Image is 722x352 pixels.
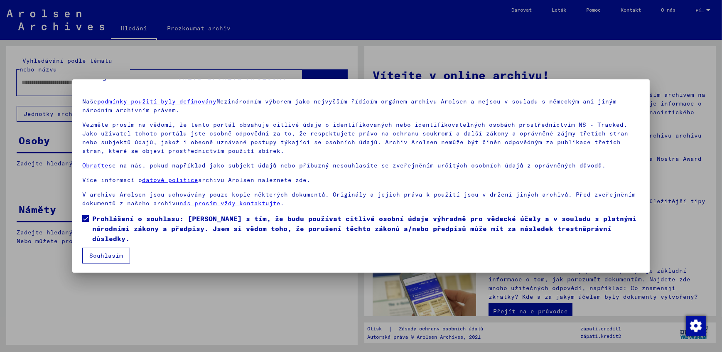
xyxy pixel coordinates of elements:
p: V archivu Arolsen jsou uchovávány pouze kopie některých dokumentů. Originály a jejich práva k pou... [82,190,640,208]
p: se na nás, pokud například jako subjekt údajů nebo příbuzný nesouhlasíte se zveřejněním určitých ... [82,161,640,170]
div: Změnit souhlas [685,315,705,335]
p: Naše Mezinárodním výborem jako nejvyšším řídícím orgánem archivu Arolsen a nejsou v souladu s něm... [82,97,640,115]
p: Více informací o archivu Arolsen naleznete zde. [82,176,640,185]
button: Souhlasím [82,248,130,263]
a: nás prosím vždy kontaktujte [179,199,280,207]
a: Obraťte [82,162,108,169]
img: Změnit souhlas [686,316,706,336]
a: datové politice [142,176,198,184]
a: podmínky použití byly definovány [97,98,216,105]
p: Vezměte prosím na vědomí, že tento portál obsahuje citlivé údaje o identifikovaných nebo identifi... [82,121,640,155]
font: Prohlášení o souhlasu: [PERSON_NAME] s tím, že budu používat citlivé osobní údaje výhradně pro vě... [92,214,636,243]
